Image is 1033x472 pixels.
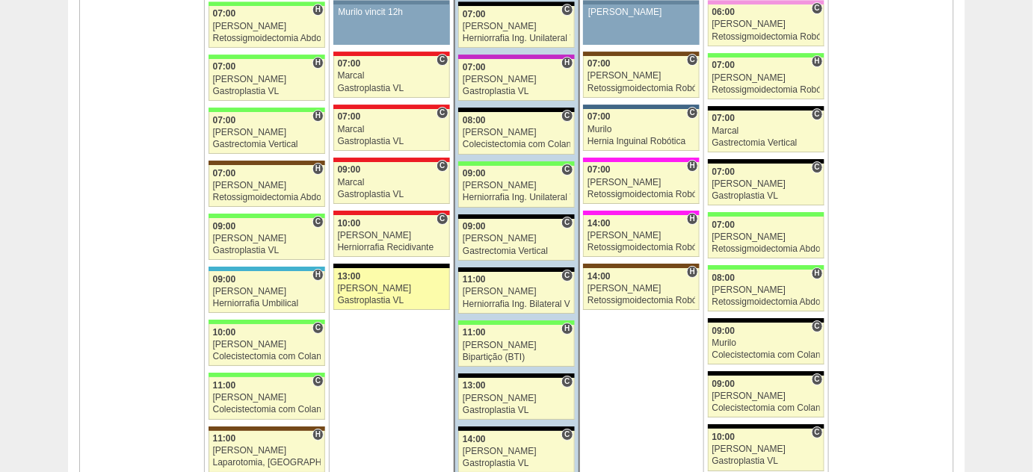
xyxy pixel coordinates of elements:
span: Consultório [812,161,823,173]
div: Key: Brasil [209,1,325,6]
div: [PERSON_NAME] [712,285,821,295]
span: Hospital [312,57,324,69]
div: [PERSON_NAME] [463,234,570,243]
div: Key: Blanc [708,424,824,429]
span: 07:00 [463,62,486,72]
span: 09:00 [712,326,736,336]
span: 11:00 [463,274,486,285]
span: 07:00 [463,9,486,19]
div: Herniorrafia Ing. Bilateral VL [463,299,570,309]
div: Key: Brasil [209,320,325,324]
span: 07:00 [338,58,361,69]
span: 14:00 [588,271,611,282]
div: [PERSON_NAME] [213,181,321,190]
span: Consultório [812,426,823,438]
div: Colecistectomia com Colangiografia VL [712,350,821,360]
div: Colecistectomia com Colangiografia VL [213,352,321,361]
div: Marcal [338,178,445,187]
div: Retossigmoidectomia Robótica [588,84,695,93]
a: 13:00 [PERSON_NAME] Gastroplastia VL [333,268,450,310]
span: Consultório [561,270,573,282]
span: Consultório [812,320,823,332]
a: C 09:00 Marcal Gastroplastia VL [333,162,450,204]
a: C 07:00 Marcal Gastroplastia VL [333,109,450,151]
div: Herniorrafia Ing. Unilateral VL [463,34,570,43]
span: 07:00 [213,115,236,125]
div: [PERSON_NAME] [712,391,821,401]
span: Consultório [561,110,573,122]
div: Herniorrafia Ing. Unilateral VL [463,193,570,202]
div: [PERSON_NAME] [338,284,445,294]
span: 07:00 [712,60,736,70]
div: Gastroplastia VL [712,456,821,466]
div: Colecistectomia com Colangiografia VL [712,403,821,413]
span: Hospital [312,429,324,441]
span: 09:00 [463,168,486,178]
div: [PERSON_NAME] [213,128,321,137]
div: [PERSON_NAME] [588,284,695,294]
a: Murilo vincit 12h [333,4,450,45]
a: H 07:00 [PERSON_NAME] Gastroplastia VL [209,59,325,101]
a: C 08:00 [PERSON_NAME] Colecistectomia com Colangiografia VL [458,112,574,154]
span: Hospital [312,163,324,175]
div: Key: Blanc [708,371,824,376]
div: Retossigmoidectomia Robótica [712,85,821,95]
div: Colecistectomia com Colangiografia VL [213,405,321,414]
span: 11:00 [463,327,486,338]
div: Key: Santa Joana [209,161,325,165]
a: H 14:00 [PERSON_NAME] Retossigmoidectomia Robótica [583,215,700,257]
div: [PERSON_NAME] [338,231,445,240]
div: [PERSON_NAME] [463,287,570,296]
span: 10:00 [213,327,236,338]
div: Key: Pro Matre [583,211,700,215]
div: Gastroplastia VL [712,191,821,201]
div: Retossigmoidectomia Abdominal VL [712,244,821,254]
div: Key: São Luiz - Jabaquara [583,105,700,109]
span: 09:00 [463,221,486,232]
span: Hospital [312,4,324,16]
span: 09:00 [213,274,236,285]
div: Key: Blanc [458,108,574,112]
div: Key: Blanc [458,426,574,431]
div: Gastroplastia VL [463,406,570,415]
div: Murilo vincit 12h [339,7,445,17]
span: 07:00 [712,220,736,230]
span: 11:00 [213,433,236,444]
div: Key: Brasil [458,320,574,325]
span: 07:00 [213,168,236,178]
span: Hospital [312,269,324,281]
span: Consultório [561,164,573,176]
span: 10:00 [338,218,361,229]
a: C 06:00 [PERSON_NAME] Retossigmoidectomia Robótica [708,4,824,46]
div: Key: Brasil [708,212,824,217]
div: Gastrectomia Vertical [712,138,821,148]
div: Hernia Inguinal Robótica [588,137,695,146]
a: C 07:00 Murilo Hernia Inguinal Robótica [583,109,700,151]
div: Key: Maria Braido [458,55,574,59]
span: 13:00 [463,380,486,391]
div: Key: Santa Joana [583,52,700,56]
a: H 09:00 [PERSON_NAME] Herniorrafia Umbilical [209,271,325,313]
span: Consultório [561,429,573,441]
span: 08:00 [712,273,736,283]
div: [PERSON_NAME] [463,22,570,31]
div: [PERSON_NAME] [463,128,570,137]
span: Consultório [437,107,448,119]
div: Marcal [712,126,821,136]
div: [PERSON_NAME] [588,178,695,187]
div: [PERSON_NAME] [712,444,821,454]
a: H 14:00 [PERSON_NAME] Retossigmoidectomia Robótica [583,268,700,310]
a: H 07:00 [PERSON_NAME] Retossigmoidectomia Abdominal VL [209,6,325,48]
div: Gastroplastia VL [213,246,321,255]
a: H 07:00 [PERSON_NAME] Gastroplastia VL [458,59,574,101]
a: [PERSON_NAME] [583,4,700,45]
span: Hospital [812,55,823,67]
span: 07:00 [712,167,736,177]
div: [PERSON_NAME] [463,181,570,190]
div: Gastrectomia Vertical [213,140,321,149]
span: 09:00 [712,379,736,389]
div: Key: Blanc [708,159,824,164]
a: C 10:00 [PERSON_NAME] Gastroplastia VL [708,429,824,471]
span: Hospital [687,160,698,172]
a: C 09:00 [PERSON_NAME] Gastroplastia VL [209,218,325,260]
